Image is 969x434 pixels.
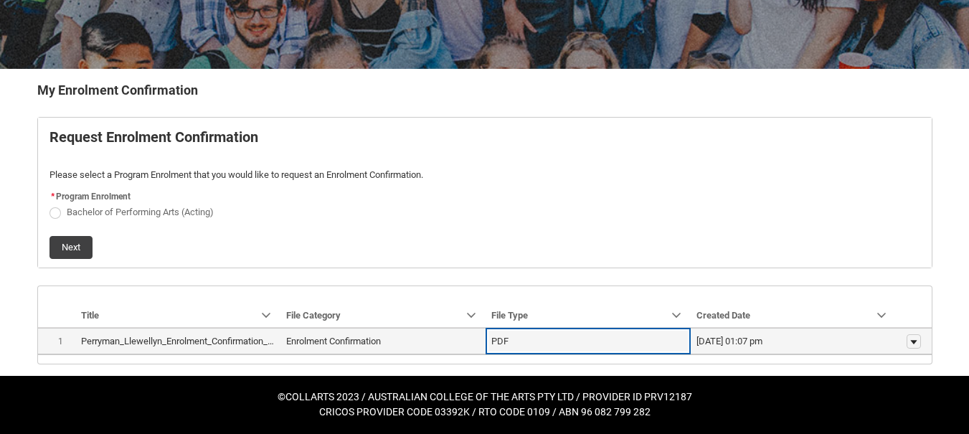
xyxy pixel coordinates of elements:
span: Bachelor of Performing Arts (Acting) [67,207,214,217]
abbr: required [51,192,55,202]
button: Next [49,236,93,259]
lightning-formatted-date-time: [DATE] 01:07 pm [696,336,762,346]
b: Request Enrolment Confirmation [49,128,258,146]
lightning-base-formatted-text: Perryman_Llewellyn_Enrolment_Confirmation_Aug 15, 2025.pdf [81,336,336,346]
lightning-base-formatted-text: PDF [491,336,509,346]
b: My Enrolment Confirmation [37,82,198,98]
article: REDU_Generate_Enrolment_Confirmation flow [37,117,932,268]
span: Program Enrolment [56,192,131,202]
p: Please select a Program Enrolment that you would like to request an Enrolment Confirmation. [49,168,920,182]
lightning-base-formatted-text: Enrolment Confirmation [286,336,381,346]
